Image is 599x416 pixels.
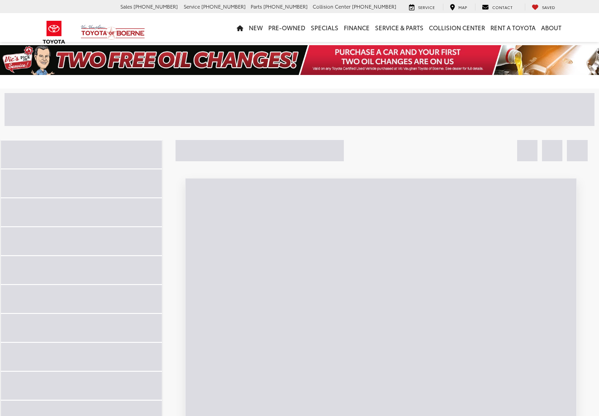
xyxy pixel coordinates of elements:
img: Vic Vaughan Toyota of Boerne [81,24,145,40]
a: Pre-Owned [266,13,308,42]
span: [PHONE_NUMBER] [352,3,396,10]
span: Sales [120,3,132,10]
span: Service [418,4,435,10]
a: Contact [475,4,519,11]
a: Service & Parts: Opens in a new tab [372,13,426,42]
span: Map [458,4,467,10]
img: Toyota [37,18,71,47]
a: Collision Center [426,13,488,42]
a: New [246,13,266,42]
a: Specials [308,13,341,42]
span: Parts [251,3,262,10]
span: Contact [492,4,513,10]
a: About [538,13,564,42]
span: [PHONE_NUMBER] [263,3,308,10]
a: Rent a Toyota [488,13,538,42]
a: My Saved Vehicles [525,4,562,11]
span: Collision Center [313,3,351,10]
span: [PHONE_NUMBER] [201,3,246,10]
span: Service [184,3,200,10]
a: Home [234,13,246,42]
span: [PHONE_NUMBER] [133,3,178,10]
a: Service [402,4,442,11]
a: Finance [341,13,372,42]
a: Map [443,4,474,11]
span: Saved [542,4,555,10]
